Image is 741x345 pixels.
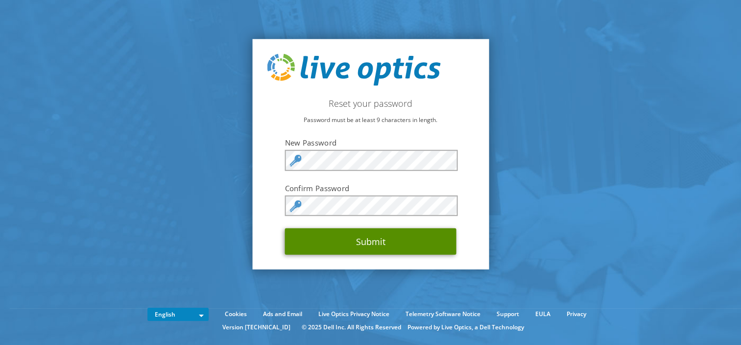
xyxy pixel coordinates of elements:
label: New Password [285,138,456,148]
li: © 2025 Dell Inc. All Rights Reserved [297,322,406,333]
a: Support [489,309,526,320]
a: Telemetry Software Notice [398,309,488,320]
h2: Reset your password [267,98,474,109]
li: Version [TECHNICAL_ID] [217,322,295,333]
a: Privacy [559,309,594,320]
label: Confirm Password [285,183,456,193]
li: Powered by Live Optics, a Dell Technology [407,322,524,333]
a: EULA [528,309,558,320]
img: live_optics_svg.svg [267,53,440,86]
p: Password must be at least 9 characters in length. [267,115,474,125]
button: Submit [285,228,456,255]
a: Ads and Email [256,309,310,320]
a: Cookies [217,309,254,320]
a: Live Optics Privacy Notice [311,309,397,320]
